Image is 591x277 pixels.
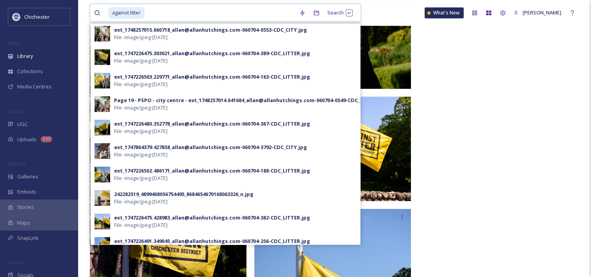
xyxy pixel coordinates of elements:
[114,144,307,151] div: ext_1747864379.427858_allan@allanhutchings.com-060704-3792-CDC_CITY.jpg
[8,108,25,114] span: COLLECT
[95,73,110,88] img: 3ce8d709-3030-4c3d-aea0-7a2275ff911f.jpg
[114,221,168,229] span: File - image/jpeg - [DATE]
[425,7,464,18] a: What's New
[8,259,23,265] span: SOCIALS
[17,83,52,90] span: Media Centres
[8,161,26,167] span: WIDGETS
[17,68,43,75] span: Collections
[114,174,168,182] span: File - image/jpeg - [DATE]
[95,49,110,65] img: ff5542a7-9999-47b7-b726-4572cecdcdda.jpg
[8,40,21,46] span: MEDIA
[114,34,168,41] span: File - image/jpeg - [DATE]
[108,7,145,18] span: against litter
[17,52,33,60] span: Library
[95,167,110,182] img: 629cc187-7a05-42f0-8e4b-bc740dd1fbc2.jpg
[17,219,30,227] span: Maps
[114,128,168,135] span: File - image/jpeg - [DATE]
[95,143,110,159] img: d1aff866-1280-41e1-bd65-d7c5166a51a0.jpg
[95,190,110,206] img: 242282519_4899408056754495_8684654670168063326_n.jpg
[17,234,39,242] span: SnapLink
[114,104,168,112] span: File - image/jpeg - [DATE]
[95,237,110,253] img: fe25444e-5bcf-4b86-82e4-0eeb789ae91c.jpg
[114,214,310,221] div: ext_1747226475.428983_allan@allanhutchings.com-060704-382-CDC_LITTER.jpg
[17,173,38,180] span: Galleries
[114,73,310,81] div: ext_1747226503.229771_allan@allanhutchings.com-060704-163-CDC_LITTER.jpg
[323,5,357,20] div: Search
[17,203,34,211] span: Stories
[41,136,52,142] div: 233
[95,214,110,229] img: bbc43358-a7a3-4e15-a3ad-7691ceb74534.jpg
[17,136,37,143] span: Uploads
[90,18,246,122] img: ext_1747226480.352778_allan@allanhutchings.com-060704-367-CDC_LITTER.jpg
[95,26,110,41] img: b05e7ffc-cec6-480e-b320-8583f1da762f.jpg
[510,5,565,20] a: [PERSON_NAME]
[114,191,254,198] div: 242282519_4899408056754495_8684654670168063326_n.jpg
[114,50,310,57] div: ext_1747226475.303021_allan@allanhutchings.com-060704-389-CDC_LITTER.jpg
[17,188,36,196] span: Embeds
[12,13,20,21] img: Logo_of_Chichester_District_Council.png
[114,198,168,205] span: File - image/jpeg - [DATE]
[17,121,28,128] span: UGC
[114,57,168,65] span: File - image/jpeg - [DATE]
[114,237,310,245] div: ext_1747226491.349045_allan@allanhutchings.com-060704-256-CDC_LITTER.jpg
[114,167,310,174] div: ext_1747226502.486171_allan@allanhutchings.com-060704-188-CDC_LITTER.jpg
[114,26,307,34] div: ext_1748257015.660718_allan@allanhutchings.com-060704-0553-CDC_CITY.jpg
[114,97,381,104] div: Page 19 - PSPO - city centre - ext_1748257014.641684_allan@allanhutchings.com-060704-0549-CDC_CIT...
[114,120,310,128] div: ext_1747226480.352778_allan@allanhutchings.com-060704-367-CDC_LITTER.jpg
[523,9,561,16] span: [PERSON_NAME]
[114,81,168,88] span: File - image/jpeg - [DATE]
[24,13,50,20] span: Chichester
[95,120,110,135] img: 1f7cb8ed-d098-4599-97e9-867e5bd7c4ad.jpg
[95,96,110,112] img: e94918ae-1c05-467a-9e81-5e988fbb4447.jpg
[114,151,168,158] span: File - image/jpeg - [DATE]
